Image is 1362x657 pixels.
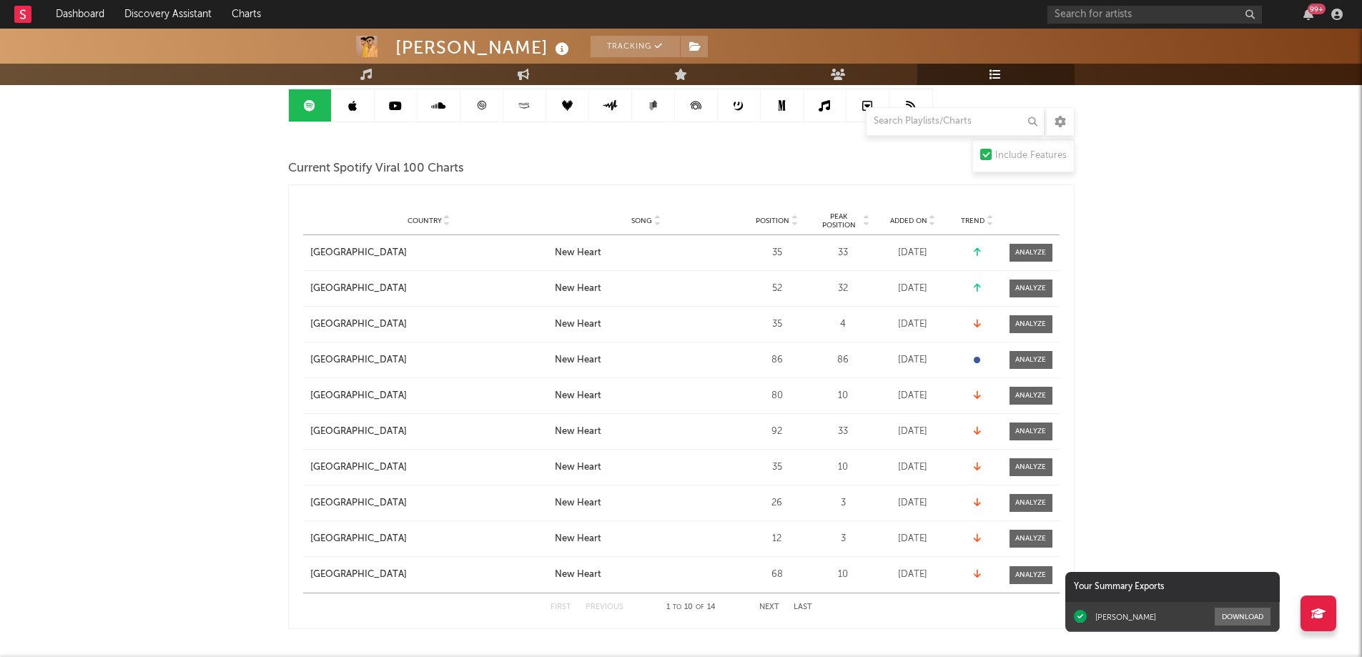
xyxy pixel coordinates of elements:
[555,389,738,403] a: New Heart
[1047,6,1262,24] input: Search for artists
[310,317,407,332] div: [GEOGRAPHIC_DATA]
[310,460,548,475] a: [GEOGRAPHIC_DATA]
[816,496,870,510] div: 3
[310,282,548,296] a: [GEOGRAPHIC_DATA]
[816,246,870,260] div: 33
[745,568,809,582] div: 68
[652,599,731,616] div: 1 10 14
[395,36,573,59] div: [PERSON_NAME]
[310,282,407,296] div: [GEOGRAPHIC_DATA]
[631,217,652,225] span: Song
[310,317,548,332] a: [GEOGRAPHIC_DATA]
[816,282,870,296] div: 32
[961,217,985,225] span: Trend
[310,389,407,403] div: [GEOGRAPHIC_DATA]
[877,353,949,367] div: [DATE]
[877,389,949,403] div: [DATE]
[555,425,738,439] a: New Heart
[555,353,601,367] div: New Heart
[816,212,862,229] span: Peak Position
[555,568,738,582] a: New Heart
[877,246,949,260] div: [DATE]
[591,36,680,57] button: Tracking
[877,460,949,475] div: [DATE]
[816,425,870,439] div: 33
[555,246,601,260] div: New Heart
[995,147,1067,164] div: Include Features
[310,568,407,582] div: [GEOGRAPHIC_DATA]
[310,496,548,510] a: [GEOGRAPHIC_DATA]
[816,389,870,403] div: 10
[551,603,571,611] button: First
[310,246,548,260] a: [GEOGRAPHIC_DATA]
[794,603,812,611] button: Last
[696,604,704,611] span: of
[1308,4,1326,14] div: 99 +
[555,317,601,332] div: New Heart
[555,532,738,546] a: New Heart
[745,496,809,510] div: 26
[890,217,927,225] span: Added On
[745,317,809,332] div: 35
[745,389,809,403] div: 80
[877,496,949,510] div: [DATE]
[816,460,870,475] div: 10
[816,353,870,367] div: 86
[745,282,809,296] div: 52
[310,246,407,260] div: [GEOGRAPHIC_DATA]
[745,460,809,475] div: 35
[555,532,601,546] div: New Heart
[310,389,548,403] a: [GEOGRAPHIC_DATA]
[310,568,548,582] a: [GEOGRAPHIC_DATA]
[310,353,407,367] div: [GEOGRAPHIC_DATA]
[1095,612,1156,622] div: [PERSON_NAME]
[310,353,548,367] a: [GEOGRAPHIC_DATA]
[555,460,738,475] a: New Heart
[759,603,779,611] button: Next
[555,282,601,296] div: New Heart
[288,160,464,177] span: Current Spotify Viral 100 Charts
[555,389,601,403] div: New Heart
[673,604,681,611] span: to
[586,603,623,611] button: Previous
[1065,572,1280,602] div: Your Summary Exports
[555,246,738,260] a: New Heart
[310,532,407,546] div: [GEOGRAPHIC_DATA]
[745,532,809,546] div: 12
[310,425,548,439] a: [GEOGRAPHIC_DATA]
[310,496,407,510] div: [GEOGRAPHIC_DATA]
[555,460,601,475] div: New Heart
[1303,9,1313,20] button: 99+
[816,532,870,546] div: 3
[745,246,809,260] div: 35
[877,317,949,332] div: [DATE]
[745,353,809,367] div: 86
[555,425,601,439] div: New Heart
[310,532,548,546] a: [GEOGRAPHIC_DATA]
[555,353,738,367] a: New Heart
[816,317,870,332] div: 4
[555,568,601,582] div: New Heart
[555,496,738,510] a: New Heart
[877,282,949,296] div: [DATE]
[310,425,407,439] div: [GEOGRAPHIC_DATA]
[877,568,949,582] div: [DATE]
[877,425,949,439] div: [DATE]
[408,217,442,225] span: Country
[745,425,809,439] div: 92
[1215,608,1270,626] button: Download
[866,107,1045,136] input: Search Playlists/Charts
[555,496,601,510] div: New Heart
[877,532,949,546] div: [DATE]
[756,217,789,225] span: Position
[816,568,870,582] div: 10
[555,282,738,296] a: New Heart
[555,317,738,332] a: New Heart
[310,460,407,475] div: [GEOGRAPHIC_DATA]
